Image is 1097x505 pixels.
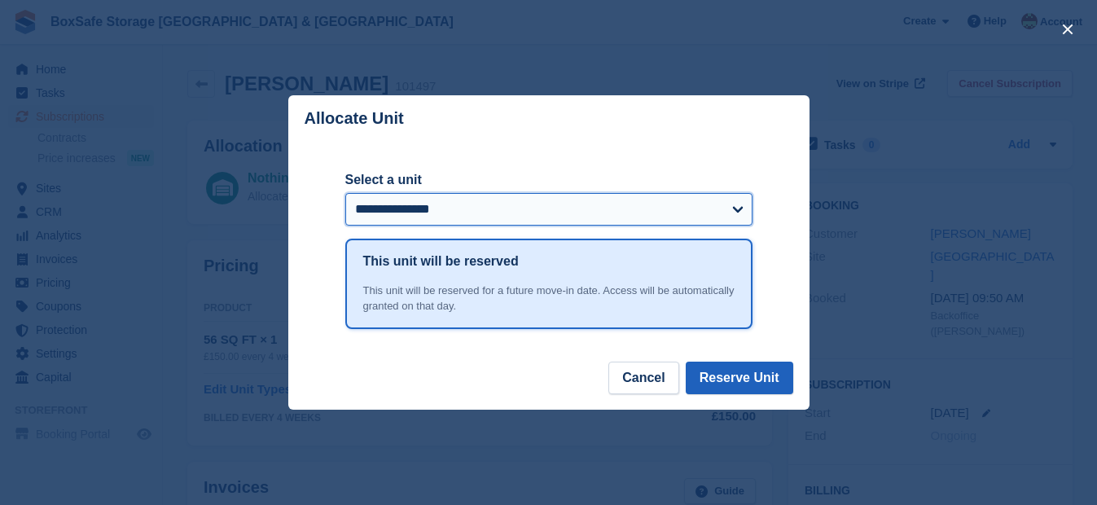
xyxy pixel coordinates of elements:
button: Cancel [608,362,678,394]
h1: This unit will be reserved [363,252,519,271]
div: This unit will be reserved for a future move-in date. Access will be automatically granted on tha... [363,283,735,314]
button: Reserve Unit [686,362,793,394]
button: close [1055,16,1081,42]
label: Select a unit [345,170,753,190]
p: Allocate Unit [305,109,404,128]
